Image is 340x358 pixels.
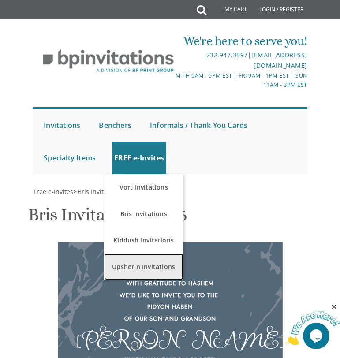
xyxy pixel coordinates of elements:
[171,32,307,50] div: We're here to serve you!
[171,71,307,90] div: M-Th 9am - 5pm EST | Fri 9am - 1pm EST | Sun 11am - 3pm EST
[171,50,307,71] div: |
[112,142,166,174] a: FREE e-Invites
[33,187,73,196] a: Free e-Invites
[205,1,253,19] a: My Cart
[77,187,122,196] a: Bris Invitations
[78,187,122,196] span: Bris Invitations
[33,43,184,79] img: BP Invitation Loft
[251,51,307,70] a: [EMAIL_ADDRESS][DOMAIN_NAME]
[206,51,248,59] a: 732.947.3597
[73,187,122,196] span: >
[285,303,340,345] iframe: chat widget
[104,227,183,254] a: Kiddush Invitations
[148,109,250,142] a: Informals / Thank You Cards
[34,187,73,196] span: Free e-Invites
[104,174,183,201] a: Vort Invitations
[41,109,82,142] a: Invitations
[104,254,183,280] a: Upsherin Invitations
[104,201,183,227] a: Bris Invitations
[76,334,265,346] div: [PERSON_NAME]
[41,142,98,174] a: Specialty Items
[97,109,134,142] a: Benchers
[28,205,187,231] h1: Bris Invitation Style 6
[76,278,265,325] div: With gratitude to Hashem We’d like to invite you to the pidyon haben of our son and grandson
